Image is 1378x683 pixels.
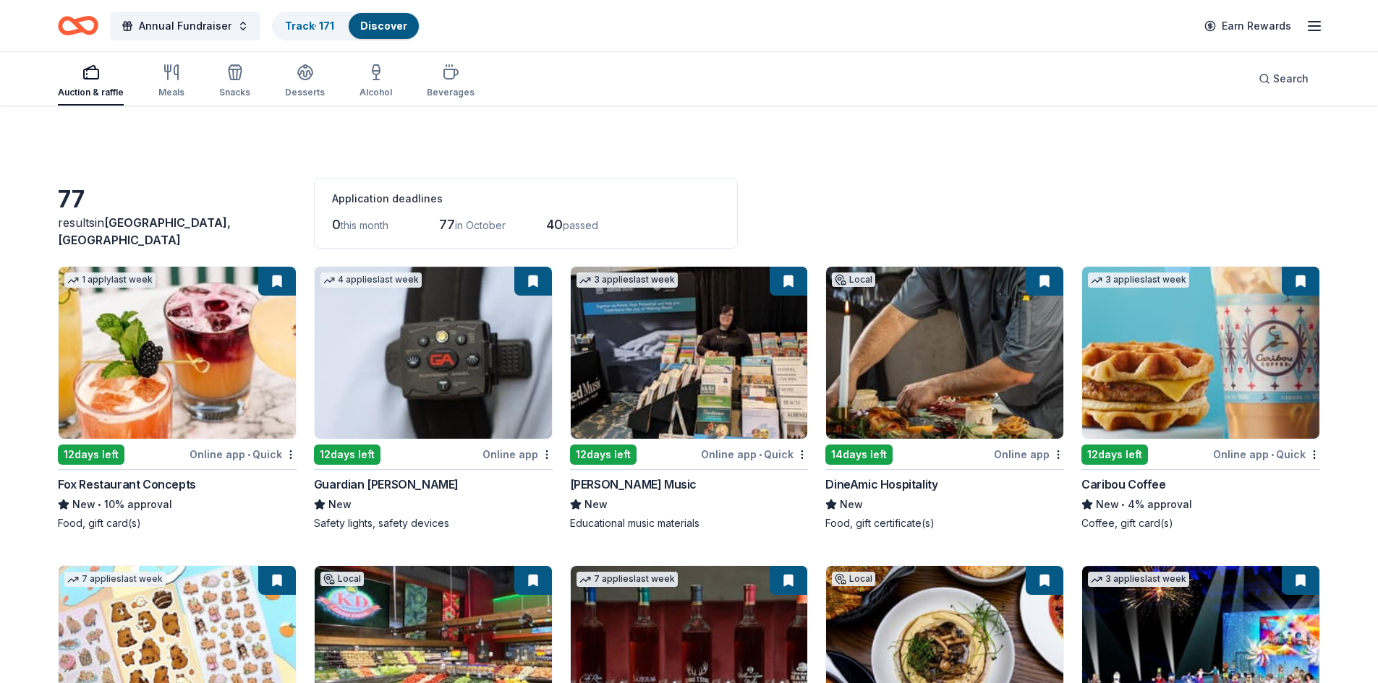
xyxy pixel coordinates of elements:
[825,266,1064,530] a: Image for DineAmic HospitalityLocal14days leftOnline appDineAmic HospitalityNewFood, gift certifi...
[1122,499,1126,510] span: •
[994,445,1064,463] div: Online app
[570,266,809,530] a: Image for Alfred Music3 applieslast week12days leftOnline app•Quick[PERSON_NAME] MusicNewEducatio...
[832,272,875,287] div: Local
[584,496,608,513] span: New
[577,272,678,288] div: 3 applies last week
[701,445,808,463] div: Online app Quick
[546,217,563,232] span: 40
[285,87,325,98] div: Desserts
[1081,266,1320,530] a: Image for Caribou Coffee3 applieslast week12days leftOnline app•QuickCaribou CoffeeNew•4% approva...
[328,496,352,513] span: New
[563,219,598,231] span: passed
[58,214,297,249] div: results
[72,496,95,513] span: New
[58,87,124,98] div: Auction & raffle
[1196,13,1300,39] a: Earn Rewards
[759,449,762,460] span: •
[1081,444,1148,465] div: 12 days left
[158,58,184,106] button: Meals
[58,496,297,513] div: 10% approval
[570,444,637,465] div: 12 days left
[58,58,124,106] button: Auction & raffle
[315,267,552,439] img: Image for Guardian Angel Device
[577,572,678,587] div: 7 applies last week
[427,87,475,98] div: Beverages
[439,217,455,232] span: 77
[58,185,297,214] div: 77
[314,516,553,530] div: Safety lights, safety devices
[570,516,809,530] div: Educational music materials
[58,215,231,247] span: in
[58,266,297,530] a: Image for Fox Restaurant Concepts1 applylast week12days leftOnline app•QuickFox Restaurant Concep...
[320,272,422,288] div: 4 applies last week
[1247,64,1320,93] button: Search
[64,572,166,587] div: 7 applies last week
[64,272,156,288] div: 1 apply last week
[314,266,553,530] a: Image for Guardian Angel Device4 applieslast week12days leftOnline appGuardian [PERSON_NAME]NewSa...
[59,267,296,439] img: Image for Fox Restaurant Concepts
[158,87,184,98] div: Meals
[1081,516,1320,530] div: Coffee, gift card(s)
[482,445,553,463] div: Online app
[314,444,380,465] div: 12 days left
[332,217,341,232] span: 0
[360,87,392,98] div: Alcohol
[1096,496,1119,513] span: New
[1081,496,1320,513] div: 4% approval
[272,12,420,40] button: Track· 171Discover
[1273,70,1309,87] span: Search
[1213,445,1320,463] div: Online app Quick
[219,58,250,106] button: Snacks
[110,12,260,40] button: Annual Fundraiser
[139,17,231,35] span: Annual Fundraiser
[571,267,808,439] img: Image for Alfred Music
[247,449,250,460] span: •
[341,219,388,231] span: this month
[1081,476,1165,493] div: Caribou Coffee
[58,444,124,465] div: 12 days left
[427,58,475,106] button: Beverages
[832,572,875,586] div: Local
[58,9,98,43] a: Home
[840,496,863,513] span: New
[190,445,297,463] div: Online app Quick
[825,516,1064,530] div: Food, gift certificate(s)
[826,267,1063,439] img: Image for DineAmic Hospitality
[219,87,250,98] div: Snacks
[58,516,297,530] div: Food, gift card(s)
[314,476,459,493] div: Guardian [PERSON_NAME]
[825,476,937,493] div: DineAmic Hospitality
[825,444,893,465] div: 14 days left
[98,499,101,510] span: •
[1088,272,1189,288] div: 3 applies last week
[1271,449,1274,460] span: •
[58,215,231,247] span: [GEOGRAPHIC_DATA], [GEOGRAPHIC_DATA]
[570,476,697,493] div: [PERSON_NAME] Music
[285,58,325,106] button: Desserts
[332,190,720,207] div: Application deadlines
[360,20,407,32] a: Discover
[58,476,196,493] div: Fox Restaurant Concepts
[285,20,334,32] a: Track· 171
[1088,572,1189,587] div: 3 applies last week
[455,219,506,231] span: in October
[1082,267,1319,439] img: Image for Caribou Coffee
[360,58,392,106] button: Alcohol
[320,572,364,586] div: Local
